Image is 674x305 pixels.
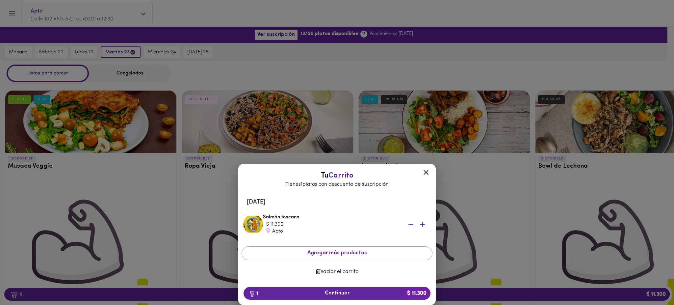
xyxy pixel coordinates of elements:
[242,265,432,278] button: Vaciar el carrito
[266,221,398,228] div: $ 11.300
[266,228,398,235] div: Apto
[245,181,429,188] p: Tienes 1 platos con descuento de suscripción
[245,171,429,188] div: Tu
[263,214,431,235] div: Salmón toscana
[328,172,353,180] span: Carrito
[243,214,263,234] img: Salmón toscana
[244,287,430,300] button: 1Continuar$ 11.300
[249,291,254,297] img: cart.png
[247,269,427,275] span: Vaciar el carrito
[249,290,425,296] span: Continuar
[242,194,432,210] li: [DATE]
[246,289,262,298] b: 1
[636,267,667,298] iframe: Messagebird Livechat Widget
[242,246,432,260] button: Agregar más productos
[247,250,427,256] span: Agregar más productos
[403,287,430,300] b: $ 11.300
